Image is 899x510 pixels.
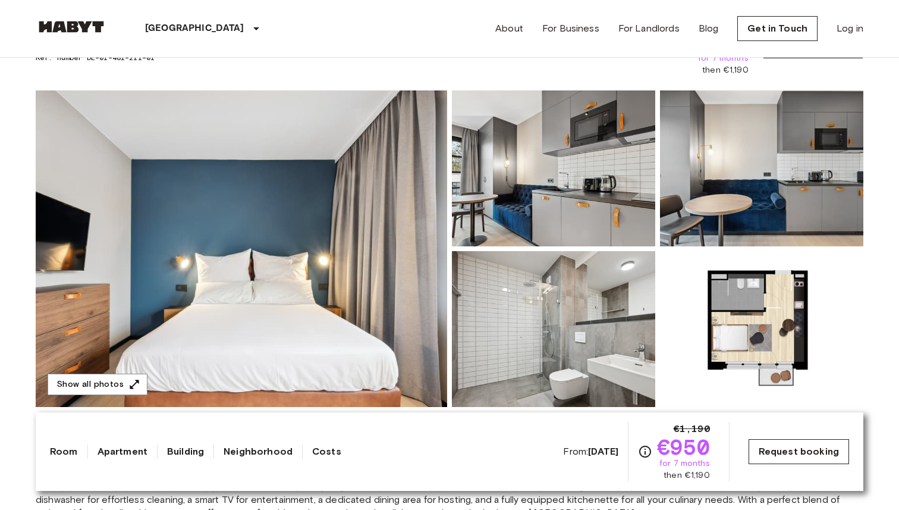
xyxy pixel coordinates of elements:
[659,458,710,470] span: for 7 months
[98,445,147,459] a: Apartment
[36,21,107,33] img: Habyt
[48,374,147,396] button: Show all photos
[657,436,710,458] span: €950
[36,52,155,63] span: Ref. number DE-01-481-211-01
[588,446,618,457] b: [DATE]
[495,21,523,36] a: About
[837,21,863,36] a: Log in
[737,16,818,41] a: Get in Touch
[674,422,710,436] span: €1,190
[145,21,244,36] p: [GEOGRAPHIC_DATA]
[542,21,599,36] a: For Business
[699,21,719,36] a: Blog
[50,445,78,459] a: Room
[452,90,655,246] img: Picture of unit DE-01-481-211-01
[452,251,655,407] img: Picture of unit DE-01-481-211-01
[563,445,618,458] span: From:
[664,470,710,481] span: then €1,190
[702,64,749,76] span: then €1,190
[167,445,204,459] a: Building
[224,445,293,459] a: Neighborhood
[618,21,680,36] a: For Landlords
[660,90,863,246] img: Picture of unit DE-01-481-211-01
[698,52,749,64] span: for 7 months
[749,439,849,464] a: Request booking
[36,90,447,407] img: Marketing picture of unit DE-01-481-211-01
[638,445,652,459] svg: Check cost overview for full price breakdown. Please note that discounts apply to new joiners onl...
[660,251,863,407] img: Picture of unit DE-01-481-211-01
[312,445,341,459] a: Costs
